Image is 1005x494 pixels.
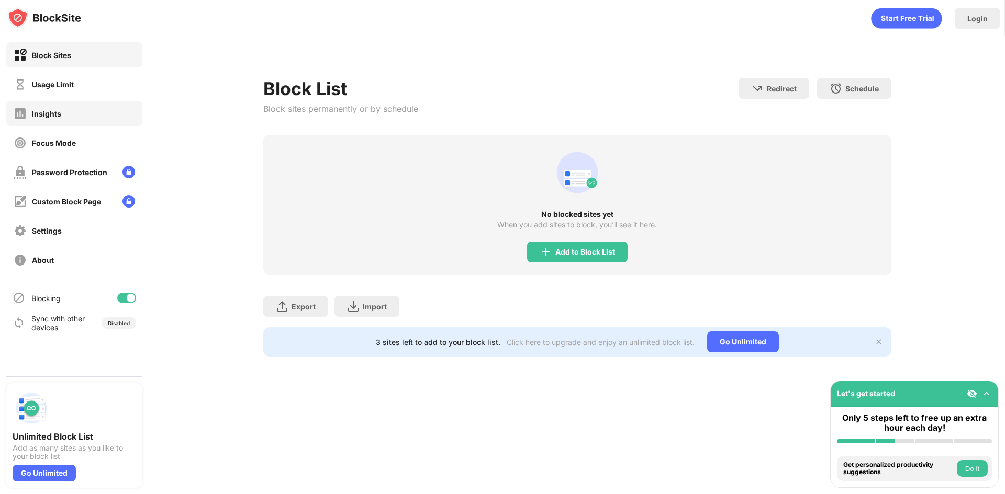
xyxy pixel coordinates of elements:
div: Custom Block Page [32,197,101,206]
div: Disabled [108,320,130,326]
img: password-protection-off.svg [14,166,27,179]
div: Sync with other devices [31,314,85,332]
div: Unlimited Block List [13,431,136,442]
button: Do it [957,460,988,477]
div: Go Unlimited [13,465,76,481]
img: eye-not-visible.svg [967,388,977,399]
div: Add to Block List [555,248,615,256]
img: lock-menu.svg [122,166,135,178]
img: sync-icon.svg [13,317,25,329]
div: Get personalized productivity suggestions [843,461,954,476]
div: Login [967,14,988,23]
div: Export [292,302,316,311]
div: Settings [32,226,62,235]
img: about-off.svg [14,254,27,267]
img: block-on.svg [14,49,27,62]
div: No blocked sites yet [263,210,891,219]
img: insights-off.svg [14,107,27,120]
div: Go Unlimited [707,331,779,352]
div: Insights [32,109,61,118]
div: About [32,256,54,265]
div: Usage Limit [32,80,74,89]
div: animation [871,8,942,29]
div: Import [363,302,387,311]
img: blocking-icon.svg [13,292,25,304]
div: Password Protection [32,168,107,177]
div: Add as many sites as you like to your block list [13,444,136,461]
div: 3 sites left to add to your block list. [376,338,500,347]
div: Block sites permanently or by schedule [263,104,418,114]
div: When you add sites to block, you’ll see it here. [497,221,657,229]
img: customize-block-page-off.svg [14,195,27,208]
img: push-block-list.svg [13,389,50,427]
div: Block Sites [32,51,71,60]
div: Redirect [767,84,797,93]
div: Only 5 steps left to free up an extra hour each day! [837,413,992,433]
div: Schedule [845,84,879,93]
div: Blocking [31,294,61,303]
div: Click here to upgrade and enjoy an unlimited block list. [507,338,695,347]
div: Let's get started [837,389,895,398]
div: Block List [263,78,418,99]
div: Focus Mode [32,139,76,147]
img: focus-off.svg [14,136,27,150]
img: settings-off.svg [14,224,27,237]
div: animation [552,147,602,198]
img: logo-blocksite.svg [7,7,81,28]
img: omni-setup-toggle.svg [981,388,992,399]
img: lock-menu.svg [122,195,135,208]
img: x-button.svg [875,338,883,346]
img: time-usage-off.svg [14,78,27,91]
